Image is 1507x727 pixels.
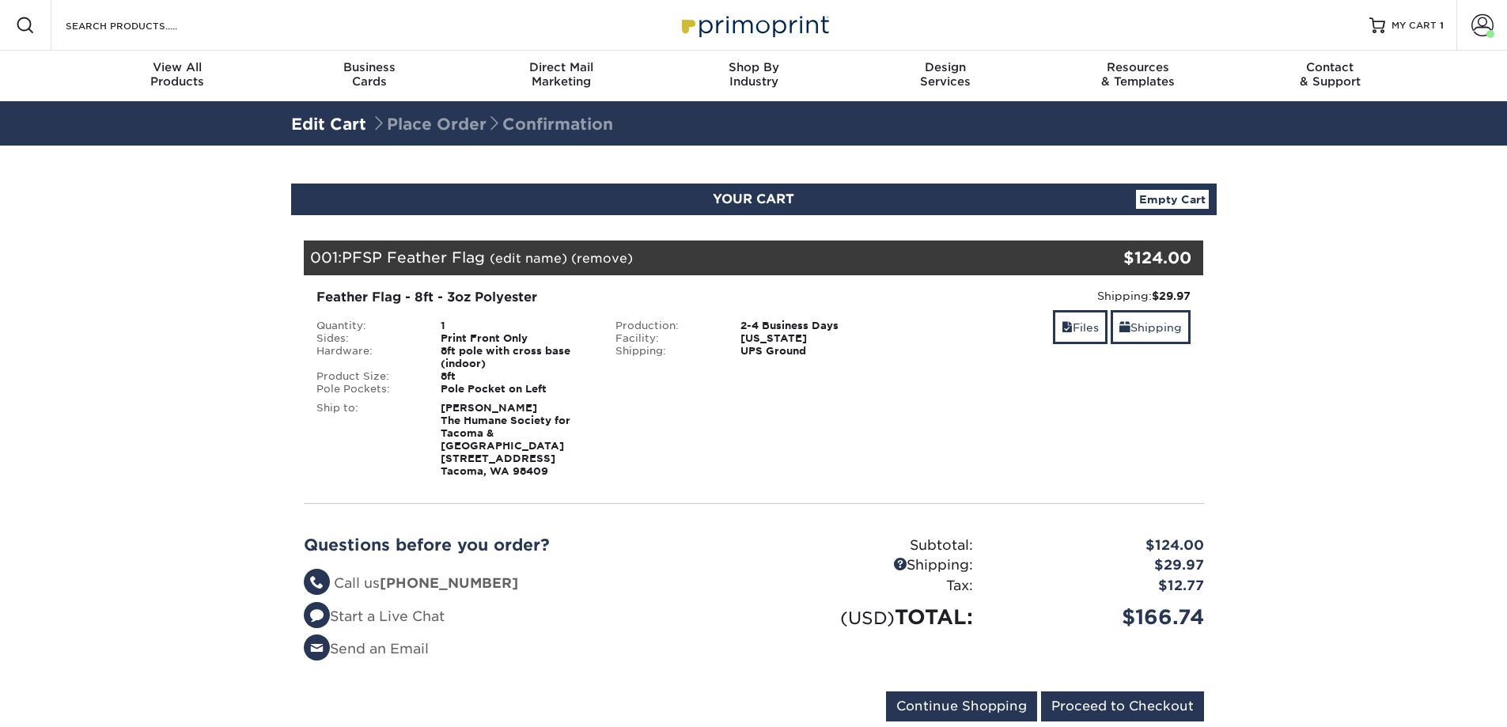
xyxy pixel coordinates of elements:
div: & Templates [1042,60,1234,89]
div: Facility: [604,332,729,345]
h2: Questions before you order? [304,536,742,555]
a: Shop ByIndustry [657,51,850,101]
a: DesignServices [850,51,1042,101]
div: Pole Pocket on Left [429,383,604,396]
div: $124.00 [1054,246,1192,270]
a: Shipping [1111,310,1191,344]
div: Industry [657,60,850,89]
a: Empty Cart [1136,190,1209,209]
a: BusinessCards [273,51,465,101]
input: SEARCH PRODUCTS..... [64,16,218,35]
span: Resources [1042,60,1234,74]
div: 8ft [429,370,604,383]
a: View AllProducts [81,51,274,101]
strong: $29.97 [1152,290,1191,302]
li: Call us [304,574,742,594]
div: Marketing [465,60,657,89]
span: Shop By [657,60,850,74]
a: Contact& Support [1234,51,1426,101]
span: PFSP Feather Flag [342,248,485,266]
div: Tax: [754,576,985,596]
span: shipping [1119,321,1130,334]
span: Direct Mail [465,60,657,74]
div: Shipping: [604,345,729,358]
span: Contact [1234,60,1426,74]
div: Cards [273,60,465,89]
span: YOUR CART [713,191,794,206]
div: TOTAL: [754,602,985,632]
div: Sides: [305,332,430,345]
span: Business [273,60,465,74]
a: Files [1053,310,1108,344]
div: UPS Ground [729,345,903,358]
div: $166.74 [985,602,1216,632]
input: Proceed to Checkout [1041,691,1204,721]
div: Services [850,60,1042,89]
span: MY CART [1392,19,1437,32]
a: Direct MailMarketing [465,51,657,101]
span: View All [81,60,274,74]
div: Print Front Only [429,332,604,345]
div: 8ft pole with cross base (indoor) [429,345,604,370]
a: Send an Email [304,641,429,657]
div: $124.00 [985,536,1216,556]
span: Design [850,60,1042,74]
span: files [1062,321,1073,334]
div: Shipping: [915,288,1191,304]
div: & Support [1234,60,1426,89]
a: Start a Live Chat [304,608,445,624]
div: 2-4 Business Days [729,320,903,332]
img: Primoprint [675,8,833,42]
div: $29.97 [985,555,1216,576]
strong: [PERSON_NAME] The Humane Society for Tacoma & [GEOGRAPHIC_DATA] [STREET_ADDRESS] Tacoma, WA 98409 [441,402,570,477]
a: Resources& Templates [1042,51,1234,101]
div: $12.77 [985,576,1216,596]
div: [US_STATE] [729,332,903,345]
div: Shipping: [754,555,985,576]
span: Place Order Confirmation [371,115,613,134]
div: Production: [604,320,729,332]
div: Quantity: [305,320,430,332]
input: Continue Shopping [886,691,1037,721]
div: Ship to: [305,402,430,478]
div: Feather Flag - 8ft - 3oz Polyester [316,288,892,307]
a: (edit name) [490,251,567,266]
div: Subtotal: [754,536,985,556]
small: (USD) [840,608,895,628]
div: 1 [429,320,604,332]
div: Hardware: [305,345,430,370]
a: (remove) [571,251,633,266]
span: 1 [1440,20,1444,31]
div: Products [81,60,274,89]
div: 001: [304,240,1054,275]
a: Edit Cart [291,115,366,134]
div: Product Size: [305,370,430,383]
strong: [PHONE_NUMBER] [380,575,518,591]
div: Pole Pockets: [305,383,430,396]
